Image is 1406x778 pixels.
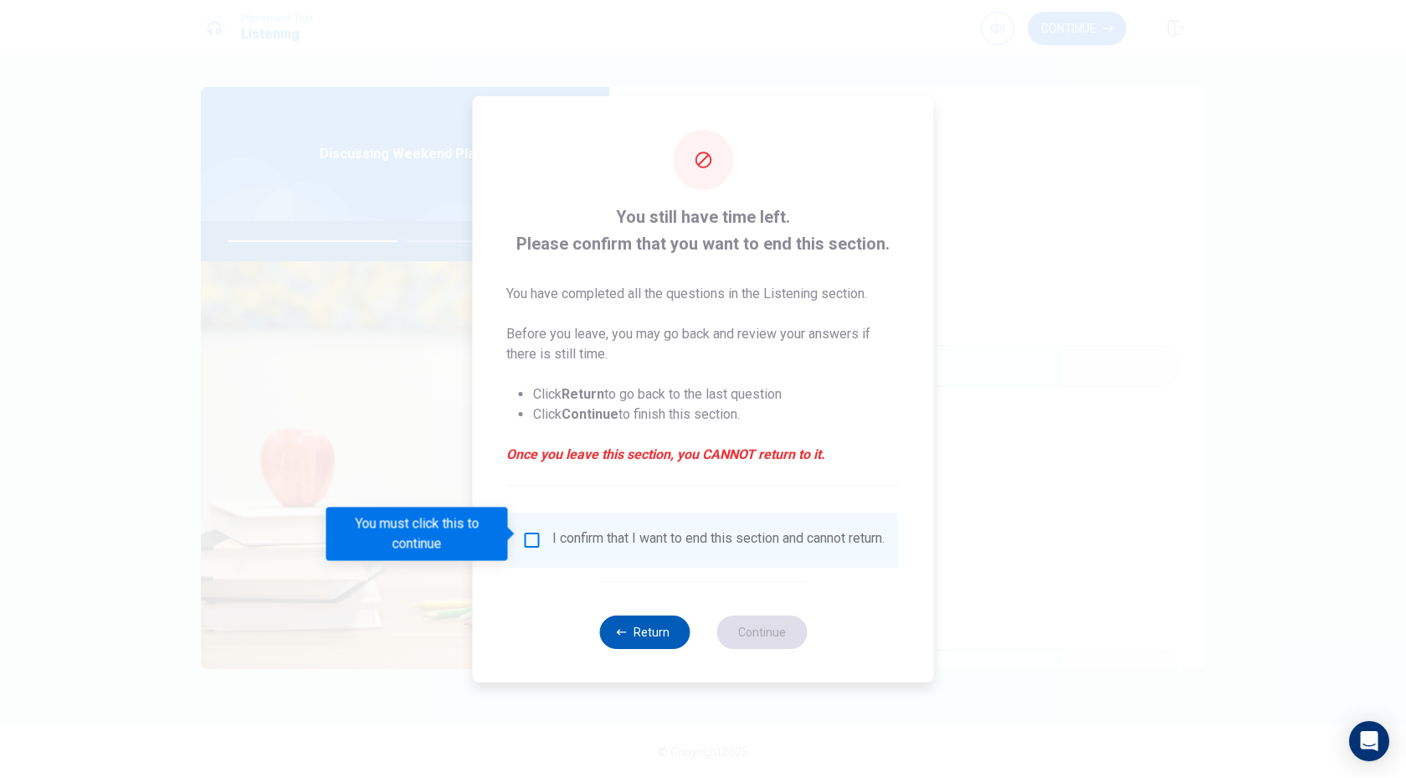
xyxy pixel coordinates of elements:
strong: Return [562,386,604,402]
button: Continue [716,616,807,649]
div: You must click this to continue [326,508,508,561]
button: Return [599,616,690,649]
li: Click to finish this section. [533,404,901,425]
span: You still have time left. Please confirm that you want to end this section. [506,204,901,257]
em: Once you leave this section, you CANNOT return to it. [506,445,901,465]
p: You have completed all the questions in the Listening section. [506,284,901,304]
div: Open Intercom Messenger [1349,721,1389,761]
li: Click to go back to the last question [533,384,901,404]
strong: Continue [562,406,618,422]
div: I confirm that I want to end this section and cannot return. [552,530,885,550]
span: You must click this to continue [522,530,542,550]
p: Before you leave, you may go back and review your answers if there is still time. [506,324,901,364]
